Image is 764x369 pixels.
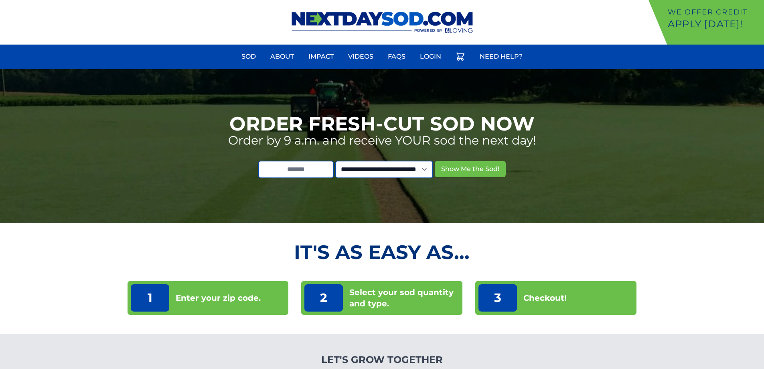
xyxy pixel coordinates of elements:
a: FAQs [383,47,410,66]
h2: It's as Easy As... [128,243,637,262]
h1: Order Fresh-Cut Sod Now [229,114,535,133]
a: Impact [304,47,338,66]
a: Need Help? [475,47,527,66]
button: Show Me the Sod! [435,161,506,177]
p: Checkout! [523,292,567,304]
p: Enter your zip code. [176,292,261,304]
a: About [265,47,299,66]
a: Videos [343,47,378,66]
p: Order by 9 a.m. and receive YOUR sod the next day! [228,133,536,148]
p: Apply [DATE]! [668,18,761,31]
p: Select your sod quantity and type. [349,287,459,309]
p: We offer Credit [668,6,761,18]
a: Login [415,47,446,66]
p: 2 [304,284,343,312]
h4: Let's Grow Together [278,353,486,366]
p: 1 [131,284,169,312]
p: 3 [478,284,517,312]
a: Sod [237,47,261,66]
